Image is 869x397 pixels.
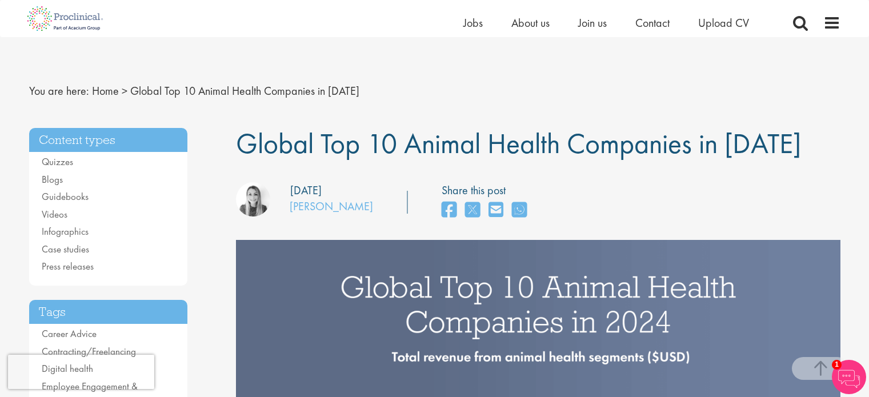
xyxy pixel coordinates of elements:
[42,327,97,340] a: Career Advice
[42,208,67,220] a: Videos
[512,198,527,223] a: share on whats app
[42,243,89,255] a: Case studies
[122,83,127,98] span: >
[130,83,359,98] span: Global Top 10 Animal Health Companies in [DATE]
[290,182,322,199] div: [DATE]
[29,300,188,324] h3: Tags
[236,182,270,216] img: Hannah Burke
[29,128,188,153] h3: Content types
[698,15,749,30] a: Upload CV
[42,225,89,238] a: Infographics
[92,83,119,98] a: breadcrumb link
[832,360,842,370] span: 1
[42,345,136,358] a: Contracting/Freelancing
[42,155,73,168] a: Quizzes
[578,15,607,30] a: Join us
[8,355,154,389] iframe: reCAPTCHA
[832,360,866,394] img: Chatbot
[29,83,89,98] span: You are here:
[290,199,373,214] a: [PERSON_NAME]
[42,260,94,272] a: Press releases
[42,173,63,186] a: Blogs
[463,15,483,30] a: Jobs
[511,15,550,30] a: About us
[488,198,503,223] a: share on email
[635,15,670,30] a: Contact
[42,190,89,203] a: Guidebooks
[236,125,801,162] span: Global Top 10 Animal Health Companies in [DATE]
[465,198,480,223] a: share on twitter
[442,198,456,223] a: share on facebook
[442,182,532,199] label: Share this post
